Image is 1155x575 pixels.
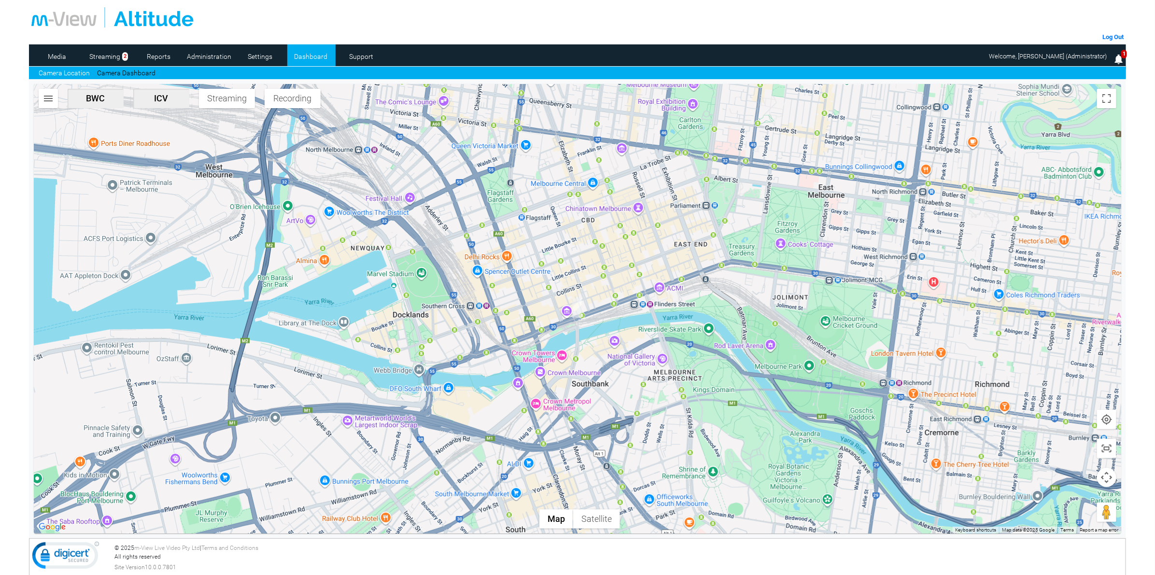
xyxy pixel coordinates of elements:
button: BWC [68,89,124,108]
a: Media [34,49,81,64]
a: Streaming [85,49,126,64]
a: Terms and Conditions [201,545,258,551]
a: m-View Live Video Pty Ltd [134,545,200,551]
div: © 2025 | All rights reserved [114,544,1123,572]
img: bell25.png [1113,54,1125,65]
button: ICV [133,89,189,108]
img: svg+xml,%3Csvg%20xmlns%3D%22http%3A%2F%2Fwww.w3.org%2F2000%2Fsvg%22%20height%3D%2224%22%20viewBox... [1101,414,1113,425]
a: Reports [135,49,182,64]
a: Log Out [1102,33,1124,41]
a: Open this area in Google Maps (opens a new window) [36,521,68,533]
div: Site Version [114,563,1123,572]
a: Camera Dashboard [97,68,155,78]
a: Dashboard [287,49,334,64]
span: Streaming [203,93,251,103]
button: Show all cameras [1097,439,1116,458]
button: Streaming [199,89,255,108]
span: 10.0.0.7801 [145,563,176,572]
span: 2 [122,52,128,61]
a: Report a map error [1080,527,1118,533]
button: Show user location [1097,410,1116,429]
a: Terms (opens in new tab) [1060,527,1074,533]
span: Welcome, [PERSON_NAME] (Administrator) [989,53,1107,60]
span: ICV [137,93,185,103]
img: Google [36,521,68,533]
a: Camera Location [39,68,90,78]
button: Show street map [539,509,573,529]
span: Recording [268,93,317,103]
button: Keyboard shortcuts [955,527,996,533]
span: 1 [1121,50,1127,59]
img: svg+xml,%3Csvg%20xmlns%3D%22http%3A%2F%2Fwww.w3.org%2F2000%2Fsvg%22%20height%3D%2224%22%20viewBox... [1101,443,1113,454]
button: Toggle fullscreen view [1097,89,1116,108]
a: Support [338,49,385,64]
span: BWC [71,93,120,103]
button: Show satellite imagery [573,509,620,529]
button: Recording [265,89,321,108]
a: Settings [237,49,283,64]
div: YLF415 [572,298,582,318]
span: Map data ©2025 Google [1002,527,1055,533]
button: Drag Pegman onto the map to open Street View [1097,503,1116,522]
img: svg+xml,%3Csvg%20xmlns%3D%22http%3A%2F%2Fwww.w3.org%2F2000%2Fsvg%22%20height%3D%2224%22%20viewBox... [42,93,54,104]
a: Administration [186,49,233,64]
img: DigiCert Secured Site Seal [32,541,99,574]
button: Map camera controls [1097,468,1116,487]
button: Search [39,89,58,108]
